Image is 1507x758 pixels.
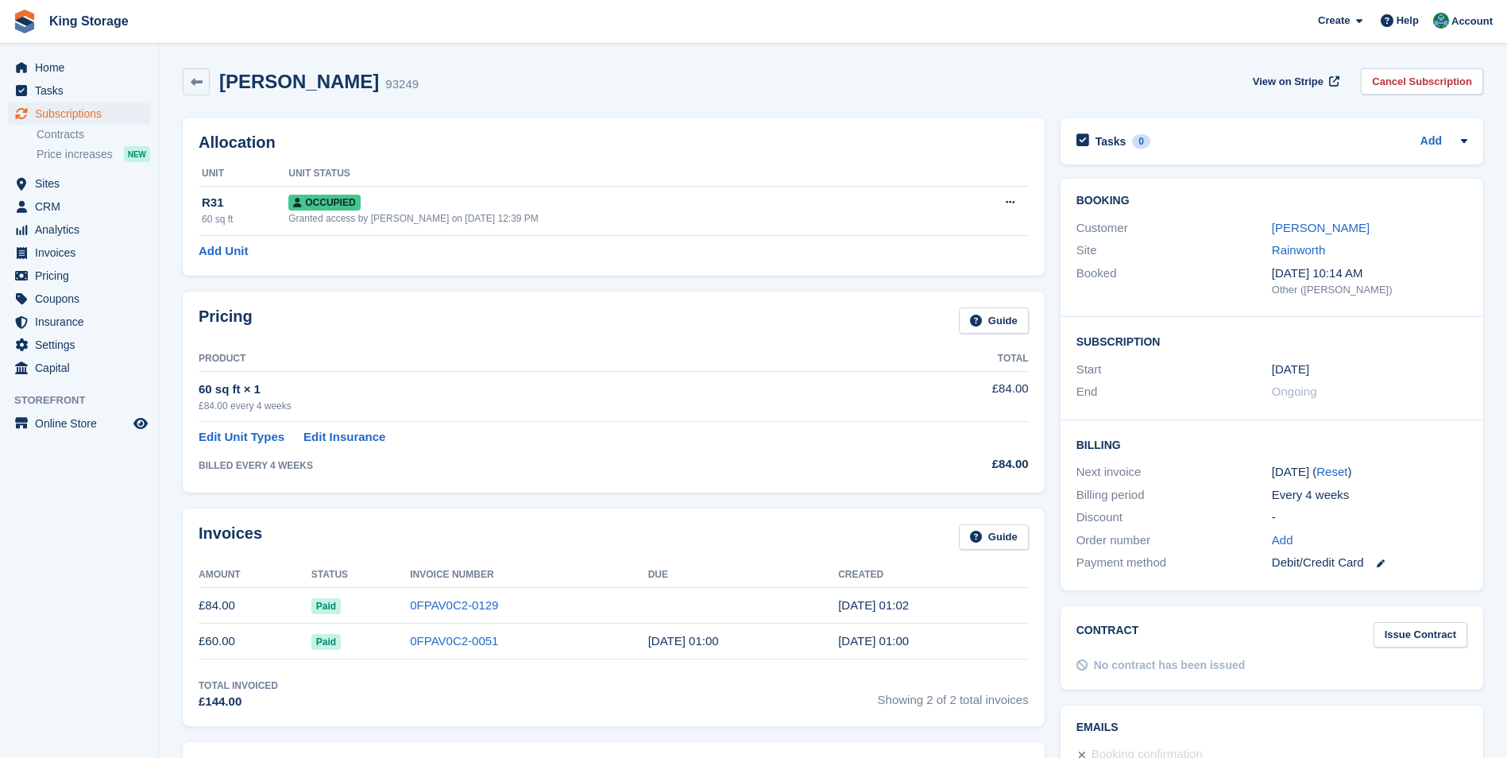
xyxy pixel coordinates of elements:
a: menu [8,288,150,310]
div: 93249 [385,75,419,94]
h2: Billing [1076,436,1467,452]
a: Price increases NEW [37,145,150,163]
a: menu [8,311,150,333]
span: Paid [311,598,341,614]
div: Payment method [1076,554,1272,572]
a: Rainworth [1272,243,1326,257]
a: 0FPAV0C2-0051 [410,634,498,648]
a: Cancel Subscription [1361,68,1483,95]
a: [PERSON_NAME] [1272,221,1370,234]
a: menu [8,334,150,356]
a: 0FPAV0C2-0129 [410,598,498,612]
th: Amount [199,563,311,588]
a: menu [8,357,150,379]
a: Guide [959,307,1029,334]
a: View on Stripe [1246,68,1343,95]
div: Site [1076,242,1272,260]
a: Contracts [37,127,150,142]
div: 0 [1132,134,1150,149]
span: Paid [311,634,341,650]
div: [DATE] 10:14 AM [1272,265,1467,283]
span: Create [1318,13,1350,29]
span: Tasks [35,79,130,102]
a: menu [8,195,150,218]
a: Edit Insurance [303,428,385,447]
span: Pricing [35,265,130,287]
a: King Storage [43,8,135,34]
span: Online Store [35,412,130,435]
h2: [PERSON_NAME] [219,71,379,92]
div: End [1076,383,1272,401]
th: Total [893,346,1028,372]
h2: Invoices [199,524,262,551]
div: 60 sq ft [202,212,288,226]
span: Analytics [35,219,130,241]
th: Due [648,563,838,588]
div: Booked [1076,265,1272,298]
div: £84.00 every 4 weeks [199,399,893,413]
span: Help [1397,13,1419,29]
a: Preview store [131,414,150,433]
div: [DATE] ( ) [1272,463,1467,481]
div: Other ([PERSON_NAME]) [1272,282,1467,298]
td: £60.00 [199,624,311,659]
td: £84.00 [199,588,311,624]
span: Capital [35,357,130,379]
h2: Pricing [199,307,253,334]
h2: Booking [1076,195,1467,207]
span: Invoices [35,242,130,264]
div: Debit/Credit Card [1272,554,1467,572]
span: Ongoing [1272,385,1317,398]
h2: Tasks [1095,134,1126,149]
span: Coupons [35,288,130,310]
time: 2025-07-22 00:00:00 UTC [648,634,719,648]
time: 2025-07-21 00:00:03 UTC [838,634,909,648]
div: Customer [1076,219,1272,238]
div: 60 sq ft × 1 [199,381,893,399]
div: Next invoice [1076,463,1272,481]
span: Sites [35,172,130,195]
span: Storefront [14,393,158,408]
a: menu [8,219,150,241]
h2: Subscription [1076,333,1467,349]
a: menu [8,102,150,125]
a: menu [8,265,150,287]
h2: Allocation [199,133,1029,152]
th: Invoice Number [410,563,647,588]
time: 2025-07-21 00:00:00 UTC [1272,361,1309,379]
span: Home [35,56,130,79]
span: Subscriptions [35,102,130,125]
span: Occupied [288,195,360,211]
td: £84.00 [893,371,1028,421]
a: Reset [1316,465,1347,478]
div: £144.00 [199,693,278,711]
div: R31 [202,194,288,212]
span: CRM [35,195,130,218]
div: Start [1076,361,1272,379]
span: Showing 2 of 2 total invoices [878,679,1029,711]
span: Insurance [35,311,130,333]
th: Product [199,346,893,372]
img: John King [1433,13,1449,29]
div: Order number [1076,532,1272,550]
div: £84.00 [893,455,1028,474]
a: menu [8,242,150,264]
th: Unit [199,161,288,187]
span: View on Stripe [1253,74,1323,90]
th: Unit Status [288,161,941,187]
th: Created [838,563,1028,588]
a: Add Unit [199,242,248,261]
div: Every 4 weeks [1272,486,1467,505]
span: Settings [35,334,130,356]
h2: Emails [1076,721,1467,734]
a: Add [1272,532,1293,550]
span: Price increases [37,147,113,162]
div: Billing period [1076,486,1272,505]
a: menu [8,79,150,102]
a: Add [1420,133,1442,151]
span: Account [1451,14,1493,29]
div: Granted access by [PERSON_NAME] on [DATE] 12:39 PM [288,211,941,226]
a: menu [8,56,150,79]
time: 2025-08-18 00:02:16 UTC [838,598,909,612]
a: Edit Unit Types [199,428,284,447]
